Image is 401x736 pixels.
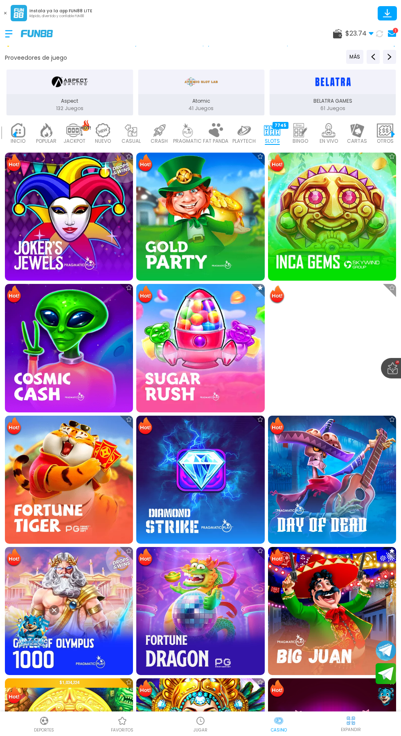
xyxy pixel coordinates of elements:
[292,123,309,137] img: bingo_light.webp
[341,727,361,733] p: EXPANDIR
[346,50,363,64] button: Previous providers
[269,548,285,567] img: Hot
[7,105,133,112] p: 132 Juegos
[117,716,127,726] img: Casino Favoritos
[5,153,133,281] img: Joker's Jewels
[183,73,219,91] img: Atomic
[138,97,264,105] p: Atomic
[273,122,288,129] div: 7745
[385,28,396,39] a: 1
[7,97,133,105] p: Aspect
[240,715,318,733] a: CasinoCasinoCasino
[194,727,207,733] p: JUGAR
[5,678,133,688] p: $ 1,034,224
[11,5,27,21] img: App Logo
[393,28,398,33] div: 1
[264,123,280,137] img: slots_active.webp
[269,285,285,304] img: Hot
[137,416,153,436] img: Hot
[268,153,396,281] img: Inca Gems
[151,123,167,137] img: crash_light.webp
[38,123,54,137] img: popular_light.webp
[36,137,56,145] p: POPULAR
[268,547,396,675] img: Big Juan
[39,716,49,726] img: Deportes
[376,663,396,684] button: Join telegram
[10,123,26,137] img: home_light.webp
[269,97,396,105] p: BELATRA GAMES
[293,137,308,145] p: BINGO
[111,727,133,733] p: favoritos
[6,548,22,567] img: Hot
[347,137,367,145] p: CARTAS
[173,137,202,145] p: PRAGMATIC
[6,686,22,705] img: Hot
[232,137,256,145] p: PLAYTECH
[123,123,139,137] img: casual_light.webp
[271,727,287,733] p: Casino
[5,54,67,62] button: Proveedores de juego
[52,73,88,91] img: Aspect
[313,73,353,91] img: BELATRA GAMES
[268,416,396,544] img: Day of Dead
[346,716,356,726] img: hide
[137,548,153,567] img: Hot
[29,14,92,19] p: Rápido, divertido y confiable FUN88
[395,360,399,365] span: 21
[137,285,153,304] img: Hot
[136,153,264,281] img: Gold Party
[320,137,338,145] p: EN VIVO
[11,608,55,652] img: Image Link
[136,416,264,544] img: Diamond Strike
[196,716,205,726] img: Casino Jugar
[269,679,285,699] img: Hot
[137,679,153,699] img: Hot
[207,123,224,137] img: fat_panda_light.webp
[383,50,396,64] button: Next providers
[267,69,398,116] button: BELATRA GAMES
[34,727,54,733] p: Deportes
[4,69,135,116] button: Aspect
[21,30,53,37] img: Company Logo
[81,120,91,131] img: hot
[269,153,285,173] img: Hot
[11,137,25,145] p: INICIO
[269,416,285,436] img: Hot
[349,123,365,137] img: cards_light.webp
[6,416,22,436] img: Hot
[95,137,111,145] p: NUEVO
[6,153,22,173] img: Hot
[203,137,228,145] p: FAT PANDA
[161,715,239,733] a: Casino JugarCasino JugarJUGAR
[95,123,111,137] img: new_light.webp
[377,137,394,145] p: OTROS
[66,123,83,137] img: jackpot_light.webp
[83,715,161,733] a: Casino FavoritosCasino Favoritosfavoritos
[269,105,396,112] p: 61 Juegos
[345,29,374,38] span: $ 23.74
[5,416,133,544] img: Fortune Tiger
[5,284,133,412] img: Cosmic Cash
[265,137,280,145] p: SLOTS
[367,50,380,64] button: Previous providers
[6,285,22,304] img: Hot
[320,123,337,137] img: live_light.webp
[135,69,267,116] button: Atomic
[376,686,396,707] button: Contact customer service
[29,8,92,14] p: Instala ya la app FUN88 LITE
[5,547,133,675] img: Gates of Olympus 1000
[136,284,264,412] img: Sugar Rush
[5,715,83,733] a: DeportesDeportesDeportes
[63,137,86,145] p: JACKPOT
[376,640,396,661] button: Join telegram channel
[377,123,393,137] img: other_light.webp
[137,153,153,173] img: Hot
[236,123,252,137] img: playtech_light.webp
[136,547,264,675] img: Fortune Dragon
[179,123,196,137] img: pragmatic_light.webp
[122,137,141,145] p: CASUAL
[151,137,168,145] p: CRASH
[138,105,264,112] p: 41 Juegos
